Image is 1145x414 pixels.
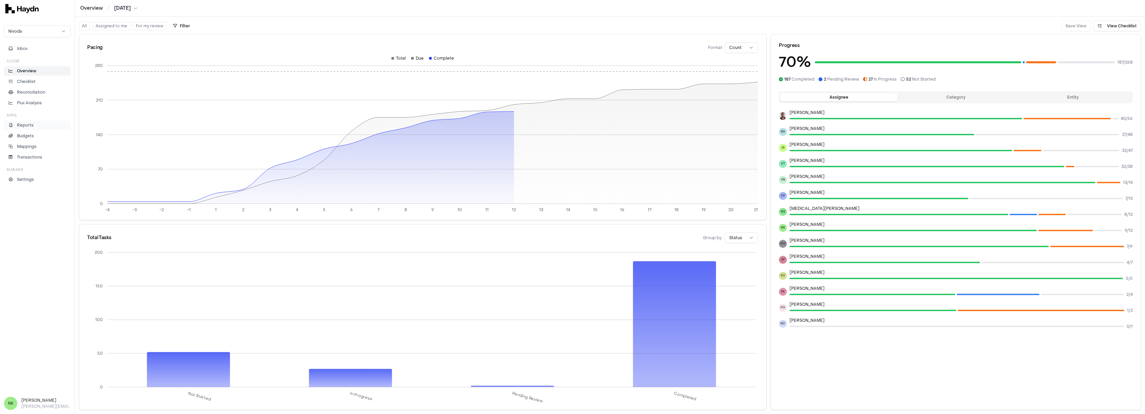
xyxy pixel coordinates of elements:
span: 0 / 1 [1127,324,1133,329]
span: KT [779,160,787,168]
h3: Manage [7,167,23,172]
h3: [PERSON_NAME] [21,397,71,403]
span: Pending Review [824,77,859,82]
p: [PERSON_NAME] [790,158,1133,163]
tspan: 5 [323,207,326,212]
p: [PERSON_NAME][EMAIL_ADDRESS][DOMAIN_NAME] [21,403,71,409]
tspan: 12 [512,207,516,212]
span: 52 [906,77,911,82]
tspan: 18 [674,207,679,212]
tspan: Completed [674,391,698,402]
p: [PERSON_NAME] [790,254,1133,259]
p: [PERSON_NAME] [790,222,1133,227]
span: In Progress [868,77,897,82]
span: AF [779,256,787,264]
tspan: 13 [539,207,543,212]
tspan: 140 [96,132,103,138]
tspan: 4 [296,207,298,212]
span: JS [779,144,787,152]
span: 187 [784,77,791,82]
tspan: 100 [95,317,103,322]
span: 27 [868,77,873,82]
span: [DATE] [114,5,131,12]
span: 40 / 56 [1121,116,1133,121]
span: BH [779,128,787,136]
div: Pacing [87,44,103,51]
img: JP Smit [779,112,787,120]
tspan: Not Started [187,391,212,402]
a: Budgets [4,131,71,141]
tspan: 7 [377,207,379,212]
div: Total [391,56,406,61]
p: [PERSON_NAME] [790,286,1133,291]
button: View Checklist [1093,21,1141,31]
span: DP [779,192,787,200]
span: 27 / 48 [1122,132,1133,137]
p: [PERSON_NAME] [790,302,1133,307]
tspan: 15 [593,207,597,212]
span: NS [779,208,787,216]
p: [PERSON_NAME] [790,110,1133,115]
a: Overview [80,5,103,12]
p: Reconciliation [17,89,45,95]
p: Transactions [17,154,42,160]
p: Checklist [17,79,36,85]
a: Checklist [4,77,71,86]
span: 13 / 14 [1123,180,1133,185]
p: [PERSON_NAME] [790,142,1133,147]
span: / [106,5,111,11]
tspan: 6 [350,207,353,212]
tspan: 14 [566,207,570,212]
span: 32 / 38 [1121,164,1133,169]
tspan: 50 [97,351,103,356]
button: For my review [133,22,166,30]
p: Overview [17,68,36,74]
tspan: 8 [404,207,407,212]
tspan: 16 [620,207,624,212]
div: Total Tasks [87,234,111,241]
span: 32 / 47 [1122,148,1133,153]
tspan: 280 [95,63,103,68]
tspan: 0 [100,201,103,207]
p: Flux Analysis [17,100,42,106]
span: 9 / 12 [1125,228,1133,233]
span: 187 / 268 [1117,60,1133,65]
tspan: 3 [269,207,271,212]
a: Reconciliation [4,88,71,97]
p: Mappings [17,144,37,150]
span: 2 [824,77,826,82]
span: 7 / 9 [1127,244,1133,249]
span: 5 / 5 [1126,276,1133,281]
tspan: 210 [96,98,103,103]
button: Entity [1014,93,1131,101]
tspan: 2 [242,207,244,212]
span: 7 / 13 [1125,196,1133,201]
tspan: 19 [702,207,706,212]
span: ND [779,320,787,328]
p: [PERSON_NAME] [790,318,1133,323]
img: svg+xml,%3c [5,4,39,13]
tspan: 70 [98,167,103,172]
p: Budgets [17,133,34,139]
tspan: 10 [457,207,462,212]
a: Flux Analysis [4,98,71,108]
tspan: Pending Review [512,391,544,404]
tspan: 200 [95,250,103,255]
span: SK [779,288,787,296]
span: Not Started [906,77,936,82]
span: Inbox [17,46,28,52]
tspan: 21 [754,207,758,212]
button: Filter [169,21,194,31]
span: Group by: [703,235,722,240]
tspan: In Progress [350,391,373,402]
a: Mappings [4,142,71,151]
span: VN [779,176,787,184]
tspan: 17 [648,207,651,212]
tspan: -1 [187,207,191,212]
tspan: 11 [485,207,489,212]
a: Settings [4,175,71,184]
p: Settings [17,177,34,183]
div: Complete [429,56,454,61]
div: Progress [779,42,1133,49]
tspan: 20 [728,207,734,212]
